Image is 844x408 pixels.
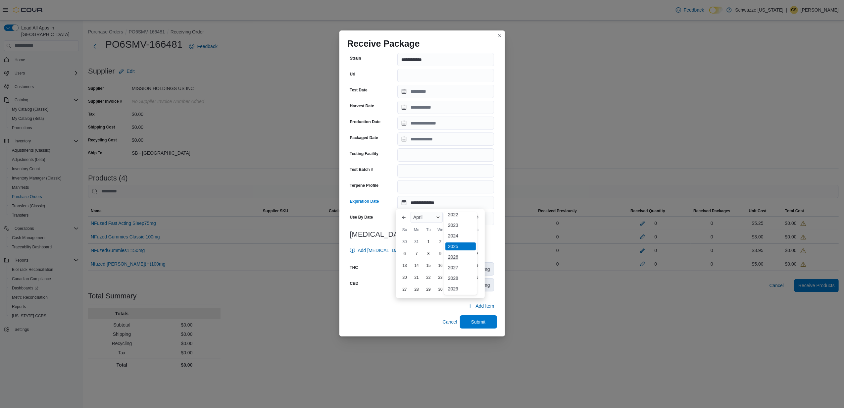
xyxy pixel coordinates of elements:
[435,272,446,283] div: day-23
[347,244,408,257] button: Add [MEDICAL_DATA]
[350,119,381,125] label: Production Date
[399,272,410,283] div: day-20
[411,284,422,295] div: day-28
[350,56,361,61] label: Strain
[423,272,434,283] div: day-22
[443,319,457,325] span: Cancel
[350,72,356,77] label: Url
[413,215,422,220] span: April
[350,135,378,140] label: Packaged Date
[399,284,410,295] div: day-27
[347,38,420,49] h1: Receive Package
[350,103,374,109] label: Harvest Date
[423,284,434,295] div: day-29
[440,315,460,329] button: Cancel
[350,230,494,238] h3: [MEDICAL_DATA]
[411,272,422,283] div: day-21
[399,260,410,271] div: day-13
[411,236,422,247] div: day-31
[350,183,378,188] label: Terpene Profile
[475,303,494,309] span: Add Item
[423,260,434,271] div: day-15
[465,299,497,313] button: Add Item
[435,225,446,235] div: We
[423,225,434,235] div: Tu
[350,281,359,286] label: CBD
[397,85,494,98] input: Press the down key to open a popover containing a calendar.
[350,265,358,270] label: THC
[445,221,476,229] div: 2023
[350,199,379,204] label: Expiration Date
[397,132,494,146] input: Press the down key to open a popover containing a calendar.
[411,212,443,223] div: Button. Open the month selector. April is currently selected.
[397,196,494,209] input: Press the down key to enter a popover containing a calendar. Press the escape key to close the po...
[423,248,434,259] div: day-8
[435,260,446,271] div: day-16
[350,167,373,172] label: Test Batch #
[411,248,422,259] div: day-7
[358,247,405,254] span: Add [MEDICAL_DATA]
[423,236,434,247] div: day-1
[350,87,368,93] label: Test Date
[399,225,410,235] div: Su
[445,211,476,219] div: 2022
[399,248,410,259] div: day-6
[471,319,486,325] span: Submit
[445,264,476,272] div: 2027
[399,212,409,223] button: Previous Month
[445,242,476,250] div: 2025
[397,117,494,130] input: Press the down key to open a popover containing a calendar.
[445,285,476,293] div: 2029
[435,236,446,247] div: day-2
[411,260,422,271] div: day-14
[411,225,422,235] div: Mo
[397,101,494,114] input: Press the down key to open a popover containing a calendar.
[435,284,446,295] div: day-30
[479,279,494,291] div: mg
[399,236,410,247] div: day-30
[445,232,476,240] div: 2024
[472,212,482,223] button: Next month
[496,32,504,40] button: Closes this modal window
[460,315,497,329] button: Submit
[399,236,482,295] div: April, 2025
[350,151,378,156] label: Testing Facility
[435,248,446,259] div: day-9
[479,263,494,275] div: mg
[350,215,373,220] label: Use By Date
[445,253,476,261] div: 2026
[445,274,476,282] div: 2028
